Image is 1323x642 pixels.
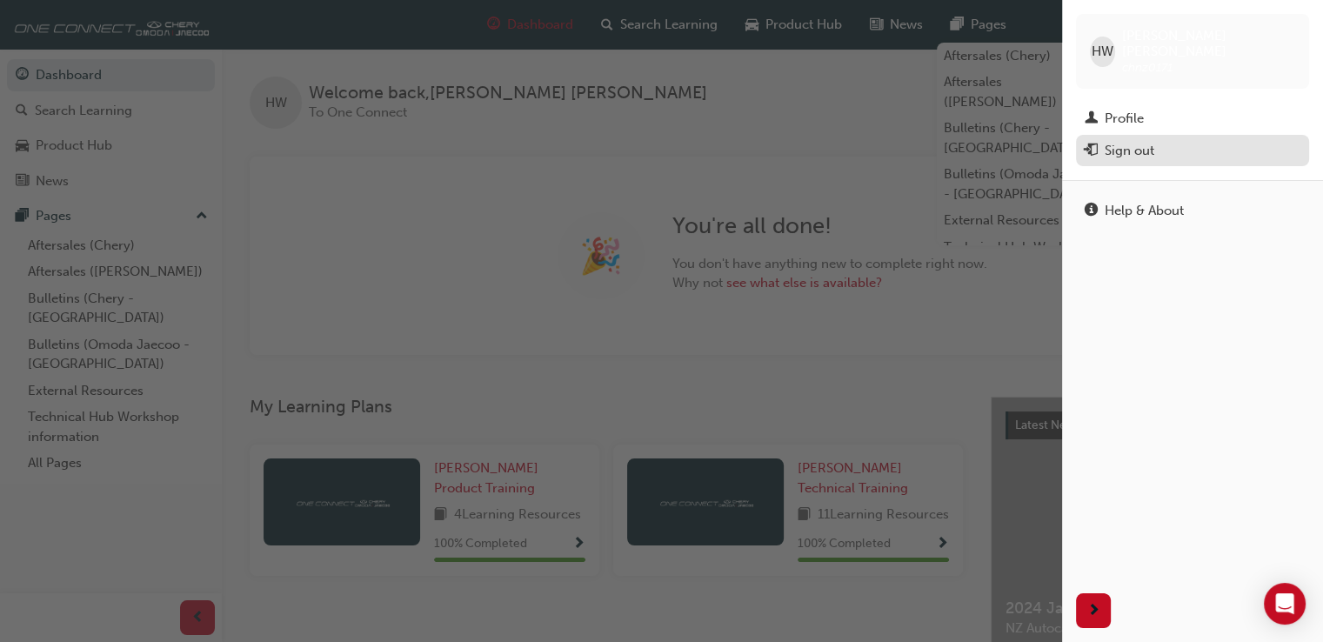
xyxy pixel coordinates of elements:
div: Profile [1105,109,1144,129]
span: [PERSON_NAME] [PERSON_NAME] [1122,28,1295,59]
span: exit-icon [1085,144,1098,159]
a: Help & About [1076,195,1309,227]
span: info-icon [1085,204,1098,219]
span: man-icon [1085,111,1098,127]
span: HW [1092,42,1113,62]
span: chnz0171 [1122,60,1173,75]
div: Sign out [1105,141,1154,161]
span: next-icon [1087,600,1100,622]
div: Open Intercom Messenger [1264,583,1306,625]
a: Profile [1076,103,1309,135]
button: Sign out [1076,135,1309,167]
div: Help & About [1105,201,1184,221]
